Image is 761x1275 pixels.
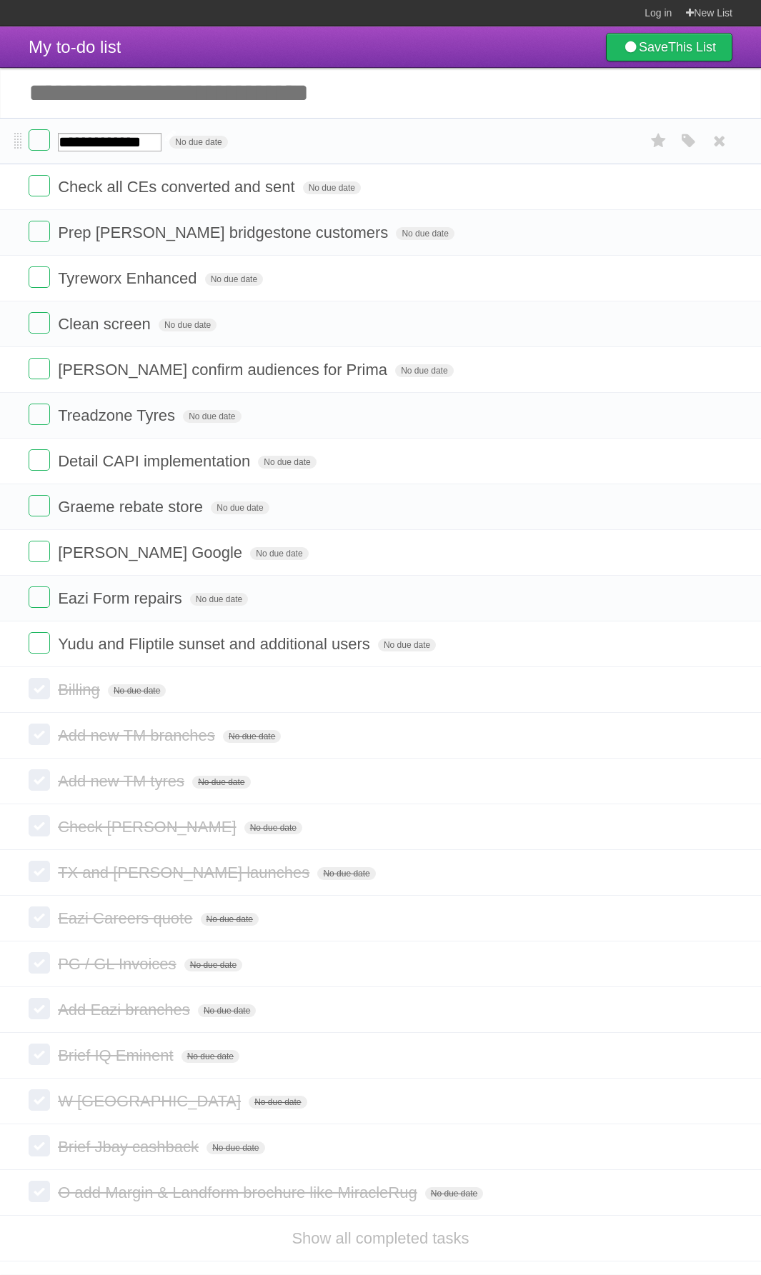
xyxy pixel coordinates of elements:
span: Billing [58,681,104,699]
label: Done [29,266,50,288]
label: Done [29,175,50,196]
span: Yudu and Fliptile sunset and additional users [58,635,374,653]
label: Done [29,495,50,516]
label: Star task [645,129,672,153]
label: Done [29,404,50,425]
span: No due date [108,684,166,697]
span: Add new TM branches [58,726,219,744]
span: No due date [250,547,308,560]
span: Eazi Form repairs [58,589,186,607]
span: W [GEOGRAPHIC_DATA] [58,1092,244,1110]
label: Done [29,952,50,974]
span: [PERSON_NAME] Google [58,544,246,561]
span: No due date [205,273,263,286]
label: Done [29,1135,50,1156]
span: No due date [378,639,436,651]
span: No due date [303,181,361,194]
span: No due date [169,136,227,149]
label: Done [29,815,50,836]
span: Clean screen [58,315,154,333]
label: Done [29,586,50,608]
label: Done [29,632,50,654]
span: Add new TM tyres [58,772,188,790]
span: No due date [425,1187,483,1200]
span: No due date [198,1004,256,1017]
span: No due date [211,501,269,514]
span: No due date [192,776,250,789]
span: No due date [249,1096,307,1109]
span: No due date [181,1050,239,1063]
span: Tyreworx Enhanced [58,269,200,287]
label: Done [29,1044,50,1065]
span: Add Eazi branches [58,1001,194,1019]
span: Treadzone Tyres [58,406,179,424]
label: Done [29,358,50,379]
span: [PERSON_NAME] confirm audiences for Prima [58,361,391,379]
span: Eazi Careers quote [58,909,196,927]
span: PG / GL Invoices [58,955,179,973]
span: No due date [183,410,241,423]
span: My to-do list [29,37,121,56]
label: Done [29,1089,50,1111]
span: Graeme rebate store [58,498,207,516]
label: Done [29,541,50,562]
span: No due date [396,227,454,240]
span: Detail CAPI implementation [58,452,254,470]
span: No due date [317,867,375,880]
label: Done [29,129,50,151]
span: Prep [PERSON_NAME] bridgestone customers [58,224,392,241]
label: Done [29,769,50,791]
span: No due date [244,821,302,834]
span: TX and [PERSON_NAME] launches [58,864,313,881]
span: No due date [184,959,242,971]
label: Done [29,449,50,471]
span: No due date [201,913,259,926]
span: O add Margin & Landform brochure like MiracleRug [58,1184,421,1201]
span: No due date [159,319,217,331]
label: Done [29,221,50,242]
span: Check all CEs converted and sent [58,178,298,196]
label: Done [29,998,50,1019]
label: Done [29,906,50,928]
span: Check [PERSON_NAME] [58,818,239,836]
span: Brief Jbay cashback [58,1138,202,1156]
span: No due date [258,456,316,469]
a: Show all completed tasks [292,1229,469,1247]
label: Done [29,312,50,334]
label: Done [29,861,50,882]
label: Done [29,724,50,745]
a: SaveThis List [606,33,732,61]
label: Done [29,1181,50,1202]
label: Done [29,678,50,699]
span: No due date [223,730,281,743]
span: Brief IQ Eminent [58,1046,176,1064]
span: No due date [395,364,453,377]
span: No due date [190,593,248,606]
b: This List [668,40,716,54]
span: No due date [207,1141,264,1154]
